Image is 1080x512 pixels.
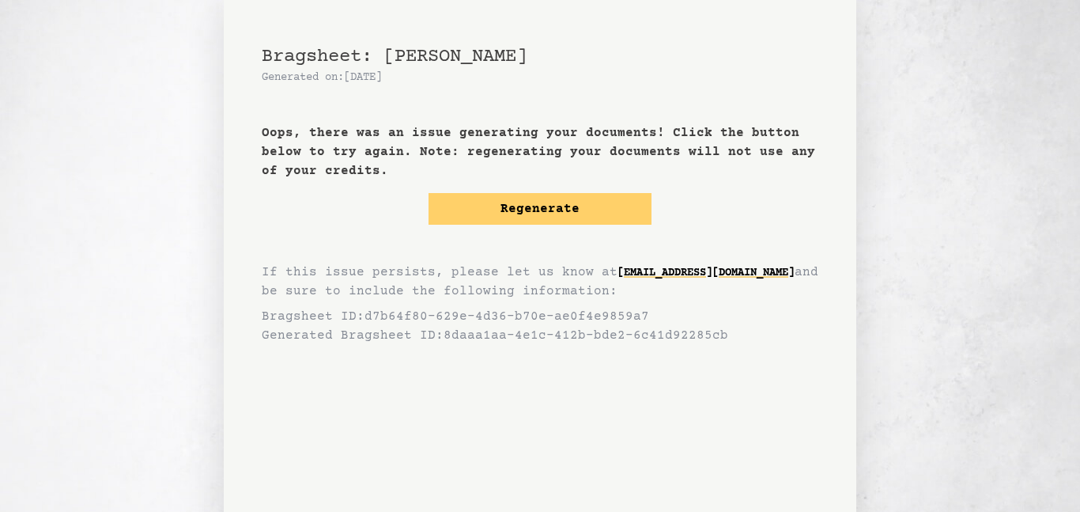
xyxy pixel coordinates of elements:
p: Generated on: [DATE] [262,70,818,85]
a: [EMAIL_ADDRESS][DOMAIN_NAME] [617,260,795,286]
button: Regenerate [429,193,651,225]
span: Bragsheet ID: d7b64f80-629e-4d36-b70e-ae0f4e9859a7 [262,307,818,326]
p: Oops, there was an issue generating your documents! Click the button below to try again. Note: re... [262,123,818,180]
span: Generated Bragsheet ID: 8daaa1aa-4e1c-412b-bde2-6c41d92285cb [262,326,818,345]
span: Bragsheet: [PERSON_NAME] [262,46,527,67]
p: If this issue persists, please let us know at and be sure to include the following information: [262,237,818,301]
